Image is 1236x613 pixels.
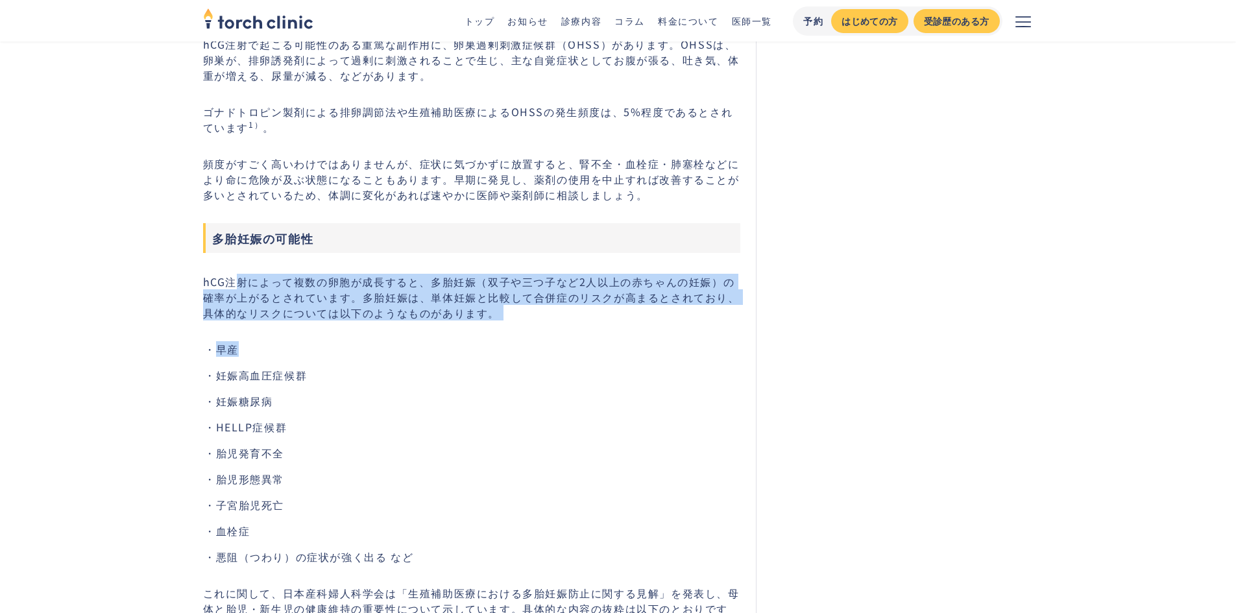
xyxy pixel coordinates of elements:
[658,14,719,27] a: 料金について
[203,36,741,83] p: hCG注射で起こる可能性のある重篤な副作用に、卵巣過剰刺激症候群（OHSS）があります。OHSSは、卵巣が、排卵誘発剤によって過剰に刺激されることで生じ、主な自覚症状としてお腹が張る、吐き気、体...
[561,14,601,27] a: 診療内容
[732,14,772,27] a: 医師一覧
[216,497,741,512] li: 子宮胎児死亡
[248,119,263,130] sup: 1）
[216,419,741,435] li: HELLP症候群
[216,341,741,357] li: 早産
[203,4,313,32] img: torch clinic
[216,549,741,564] li: 悪阻（つわり）の症状が強く出る など
[924,14,989,28] div: 受診歴のある方
[216,471,741,487] li: 胎児形態異常
[203,223,741,253] h3: 多胎妊娠の可能性
[216,393,741,409] li: 妊娠糖尿病
[203,156,741,202] p: 頻度がすごく高いわけではありませんが、症状に気づかずに放置すると、腎不全・血栓症・肺塞栓などにより命に危険が及ぶ状態になることもあります。早期に発見し、薬剤の使用を中止すれば改善することが多いと...
[203,274,741,320] p: hCG注射によって複数の卵胞が成長すると、多胎妊娠（双子や三つ子など2人以上の赤ちゃんの妊娠）の確率が上がるとされています。多胎妊娠は、単体妊娠と比較して合併症のリスクが高まるとされており、具体...
[216,523,741,538] li: 血栓症
[465,14,495,27] a: トップ
[216,445,741,461] li: 胎児発育不全
[803,14,823,28] div: 予約
[216,367,741,383] li: 妊娠高血圧症候群
[203,104,741,135] p: ゴナドトロピン製剤による排卵調節法や生殖補助医療によるOHSSの発生頻度は、5%程度であるとされています 。
[831,9,908,33] a: はじめての方
[203,9,313,32] a: home
[614,14,645,27] a: コラム
[507,14,548,27] a: お知らせ
[914,9,1000,33] a: 受診歴のある方
[842,14,897,28] div: はじめての方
